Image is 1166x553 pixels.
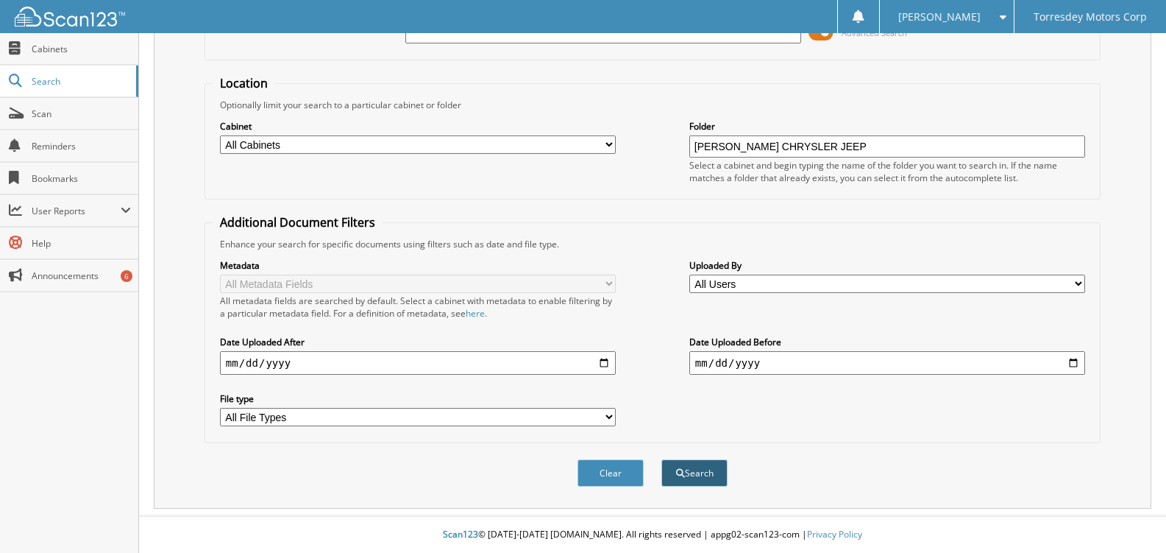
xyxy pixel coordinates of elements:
[220,259,616,272] label: Metadata
[32,270,131,282] span: Announcements
[661,459,728,487] button: Search
[220,351,616,375] input: start
[32,237,131,250] span: Help
[443,528,478,540] span: Scan123
[32,75,129,88] span: Search
[213,214,383,230] legend: Additional Document Filters
[213,99,1092,111] div: Optionally limit your search to a particular cabinet or folder
[689,351,1085,375] input: end
[577,459,644,487] button: Clear
[139,517,1166,553] div: © [DATE]-[DATE] [DOMAIN_NAME]. All rights reserved | appg02-scan123-com |
[220,295,616,320] div: All metadata fields are searched by default. Select a cabinet with metadata to enable filtering b...
[213,238,1092,250] div: Enhance your search for specific documents using filters such as date and file type.
[689,120,1085,133] label: Folder
[689,336,1085,348] label: Date Uploaded Before
[220,120,616,133] label: Cabinet
[689,259,1085,272] label: Uploaded By
[15,7,125,27] img: scan123-logo-white.svg
[121,270,132,282] div: 6
[32,205,121,217] span: User Reports
[213,75,275,91] legend: Location
[32,108,131,120] span: Scan
[32,172,131,185] span: Bookmarks
[32,140,131,152] span: Reminders
[32,43,131,55] span: Cabinets
[1034,13,1147,21] span: Torresdey Motors Corp
[807,528,862,540] a: Privacy Policy
[466,307,485,320] a: here
[220,392,616,405] label: File type
[898,13,981,21] span: [PERSON_NAME]
[689,159,1085,184] div: Select a cabinet and begin typing the name of the folder you want to search in. If the name match...
[220,336,616,348] label: Date Uploaded After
